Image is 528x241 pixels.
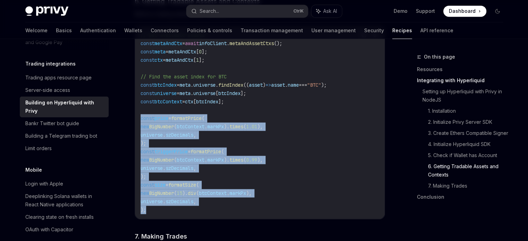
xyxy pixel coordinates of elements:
span: = [188,148,191,155]
span: . [163,165,166,171]
div: Login with Apple [25,180,63,188]
span: ctx [185,98,193,105]
span: const [141,182,154,188]
span: formatPrice [171,115,202,121]
span: new [141,157,149,163]
span: [ [193,98,196,105]
div: Search... [200,7,219,15]
span: [ [193,57,196,63]
span: = [177,90,179,96]
span: asset [249,82,263,88]
span: markPx [229,190,246,196]
span: metaAndCtx [166,57,193,63]
span: triggerPrice [154,148,188,155]
span: (( [243,82,249,88]
a: Welcome [25,22,48,39]
a: Conclusion [417,191,509,203]
a: Connectors [151,22,179,39]
a: Server-side access [20,84,109,96]
span: BigNumber [149,123,174,130]
div: Deeplinking Solana wallets in React Native applications [25,192,104,209]
span: asset [271,82,285,88]
span: 1.01 [246,123,257,130]
a: Policies & controls [187,22,232,39]
span: = [177,82,179,88]
span: ( [174,190,177,196]
span: . [163,198,166,205]
span: . [204,157,207,163]
span: ), [257,123,263,130]
span: ); [141,173,146,180]
span: meta [179,82,191,88]
a: Trading apps resource page [20,71,109,84]
a: Clearing state on fresh installs [20,211,109,223]
span: universe [141,132,163,138]
span: metaAndAssetCtxs [229,40,274,46]
span: btcIndex [196,98,218,105]
a: OAuth with Capacitor [20,223,109,236]
span: new [141,190,149,196]
span: (); [274,40,282,46]
span: 0 [199,49,202,55]
span: meta [179,90,191,96]
span: btcContext [154,98,182,105]
span: szDecimals [166,165,193,171]
span: universe [154,90,177,96]
span: ). [182,190,188,196]
a: Dashboard [443,6,486,17]
span: meta [154,49,166,55]
span: . [163,132,166,138]
span: === [299,82,307,88]
span: = [166,49,168,55]
span: ); [141,140,146,146]
span: const [141,40,154,46]
span: name [288,82,299,88]
span: ). [224,123,229,130]
span: BigNumber [149,190,174,196]
a: Demo [394,8,408,15]
a: Building a Telegram trading bot [20,130,109,142]
div: Clearing state on fresh installs [25,213,94,221]
span: universe [141,198,163,205]
div: Server-side access [25,86,70,94]
h5: Mobile [25,166,42,174]
span: szDecimals [166,198,193,205]
span: => [266,82,271,88]
span: const [141,57,154,63]
span: ( [174,123,177,130]
div: Trading apps resource page [25,74,92,82]
span: ) [263,82,266,88]
span: ]; [218,98,224,105]
span: // Find the asset index for BTC [141,74,227,80]
span: On this page [424,53,455,61]
span: , [193,132,196,138]
span: universe [193,90,216,96]
span: formatSize [168,182,196,188]
span: ); [141,207,146,213]
span: universe [193,82,216,88]
span: const [141,98,154,105]
span: times [229,157,243,163]
span: [ [216,90,218,96]
a: Setting up Hyperliquid with Privy in NodeJS [422,86,509,105]
a: Bankr Twitter bot guide [20,117,109,130]
span: btcContext [177,123,204,130]
span: ( [202,115,204,121]
img: dark logo [25,6,68,16]
span: ]; [202,49,207,55]
span: . [227,190,229,196]
span: ). [224,157,229,163]
span: . [191,82,193,88]
span: times [229,123,243,130]
span: 7. Making Trades [135,232,187,241]
span: universe [141,165,163,171]
span: , [193,198,196,205]
span: formatPrice [191,148,221,155]
a: 5. Check if Wallet has Account [428,150,509,161]
a: Recipes [392,22,412,39]
div: Building a Telegram trading bot [25,132,97,140]
span: . [227,40,229,46]
a: Wallets [124,22,142,39]
a: Resources [417,64,509,75]
button: Search...CtrlK [186,5,308,17]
